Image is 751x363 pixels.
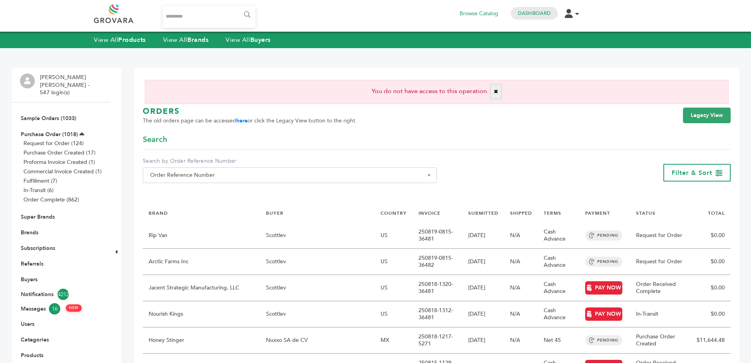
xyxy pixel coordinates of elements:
a: In-Transit (6) [23,187,54,194]
td: N/A [504,275,538,301]
a: Purchase Order Created (17) [23,149,95,156]
td: N/A [504,327,538,354]
a: Sample Orders (1033) [21,115,76,122]
td: 250818-1312-36481 [413,301,462,327]
strong: Brands [187,36,208,44]
label: Search by Order Reference Number [143,157,437,165]
td: Scottlev [260,223,374,249]
td: 250819-0815-36482 [413,249,462,275]
td: $11,644.48 [691,327,731,354]
a: Subscriptions [21,244,55,252]
a: SUBMITTED [468,210,498,216]
span: Filter & Sort [672,169,712,177]
a: Fulfillment (7) [23,177,57,185]
td: [DATE] [462,223,504,249]
span: NEW [66,304,82,312]
td: N/A [504,223,538,249]
span: 16 [49,303,60,314]
td: US [375,275,413,301]
td: Order Received Complete [630,275,691,301]
a: Categories [21,336,49,343]
td: Cash Advance [538,275,579,301]
a: TERMS [544,210,561,216]
td: Cash Advance [538,301,579,327]
span: PENDING [585,335,622,345]
a: View AllBuyers [226,36,271,44]
a: View AllBrands [163,36,209,44]
h1: ORDERS [143,106,357,117]
a: Buyers [21,276,38,283]
td: Request for Order [630,223,691,249]
a: COUNTRY [381,210,407,216]
a: Notifications4212 [21,289,101,300]
td: Arctic Farms Inc [143,249,260,275]
a: here [236,117,248,124]
span: Order Reference Number [147,170,433,181]
td: Jacent Strategic Manufacturing, LLC [143,275,260,301]
td: US [375,249,413,275]
td: $0.00 [691,223,731,249]
td: Scottlev [260,301,374,327]
img: profile.png [20,74,35,88]
td: Scottlev [260,249,374,275]
a: SHIPPED [510,210,532,216]
a: Referrals [21,260,43,268]
span: Order Reference Number [143,167,437,183]
strong: Buyers [250,36,271,44]
td: [DATE] [462,301,504,327]
a: Dashboard [518,10,551,17]
input: Search... [163,6,255,28]
button: ✖ [490,84,502,99]
a: PAYMENT [585,210,610,216]
td: $0.00 [691,275,731,301]
td: Purchase Order Created [630,327,691,354]
a: Legacy View [683,108,731,123]
td: $0.00 [691,301,731,327]
a: BRAND [149,210,168,216]
span: The old orders page can be accessed or click the Legacy View button to the right. [143,117,357,125]
td: Scottlev [260,275,374,301]
a: BUYER [266,210,284,216]
li: [PERSON_NAME] [PERSON_NAME] - 547 login(s) [40,74,108,97]
a: Order Complete (862) [23,196,79,203]
a: Messages16 NEW [21,303,101,314]
a: Browse Catalog [460,9,498,18]
td: In-Transit [630,301,691,327]
td: [DATE] [462,249,504,275]
td: Nourish Kings [143,301,260,327]
td: N/A [504,249,538,275]
strong: Products [118,36,146,44]
td: [DATE] [462,275,504,301]
span: PENDING [585,257,622,267]
a: TOTAL [708,210,725,216]
a: PAY NOW [585,281,622,295]
td: 250819-0815-36481 [413,223,462,249]
td: N/A [504,301,538,327]
td: MX [375,327,413,354]
td: Request for Order [630,249,691,275]
td: Net 45 [538,327,579,354]
a: Request for Order (124) [23,140,84,147]
td: Rip Van [143,223,260,249]
td: US [375,223,413,249]
td: $0.00 [691,249,731,275]
td: US [375,301,413,327]
span: You do not have access to this operation. [372,87,489,96]
a: Products [21,352,43,359]
td: 250818-1217-5271 [413,327,462,354]
a: PAY NOW [585,307,622,321]
td: Cash Advance [538,223,579,249]
a: View AllProducts [94,36,146,44]
a: STATUS [636,210,656,216]
span: PENDING [585,230,622,241]
a: Brands [21,229,38,236]
a: INVOICE [419,210,440,216]
a: Super Brands [21,213,55,221]
a: Users [21,320,34,328]
a: Purchase Order (1018) [21,131,78,138]
span: Search [143,134,167,145]
a: Commercial Invoice Created (1) [23,168,102,175]
span: 4212 [57,289,69,300]
td: Nuxxo SA de CV [260,327,374,354]
td: [DATE] [462,327,504,354]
